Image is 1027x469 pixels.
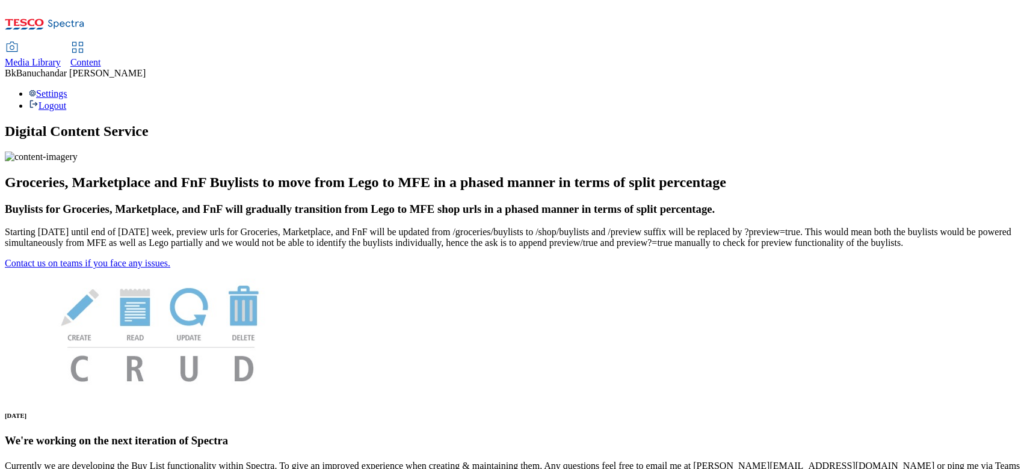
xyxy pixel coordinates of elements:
h3: Buylists for Groceries, Marketplace, and FnF will gradually transition from Lego to MFE shop urls... [5,203,1022,216]
h3: We're working on the next iteration of Spectra [5,434,1022,447]
a: Settings [29,88,67,99]
span: Media Library [5,57,61,67]
span: Banuchandar [PERSON_NAME] [16,68,146,78]
p: Starting [DATE] until end of [DATE] week, preview urls for Groceries, Marketplace, and FnF will b... [5,227,1022,248]
img: News Image [5,269,318,394]
h1: Digital Content Service [5,123,1022,139]
a: Media Library [5,43,61,68]
span: Content [70,57,101,67]
img: content-imagery [5,152,78,162]
a: Logout [29,100,66,111]
a: Content [70,43,101,68]
h2: Groceries, Marketplace and FnF Buylists to move from Lego to MFE in a phased manner in terms of s... [5,174,1022,191]
h6: [DATE] [5,412,1022,419]
span: Bk [5,68,16,78]
a: Contact us on teams if you face any issues. [5,258,170,268]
